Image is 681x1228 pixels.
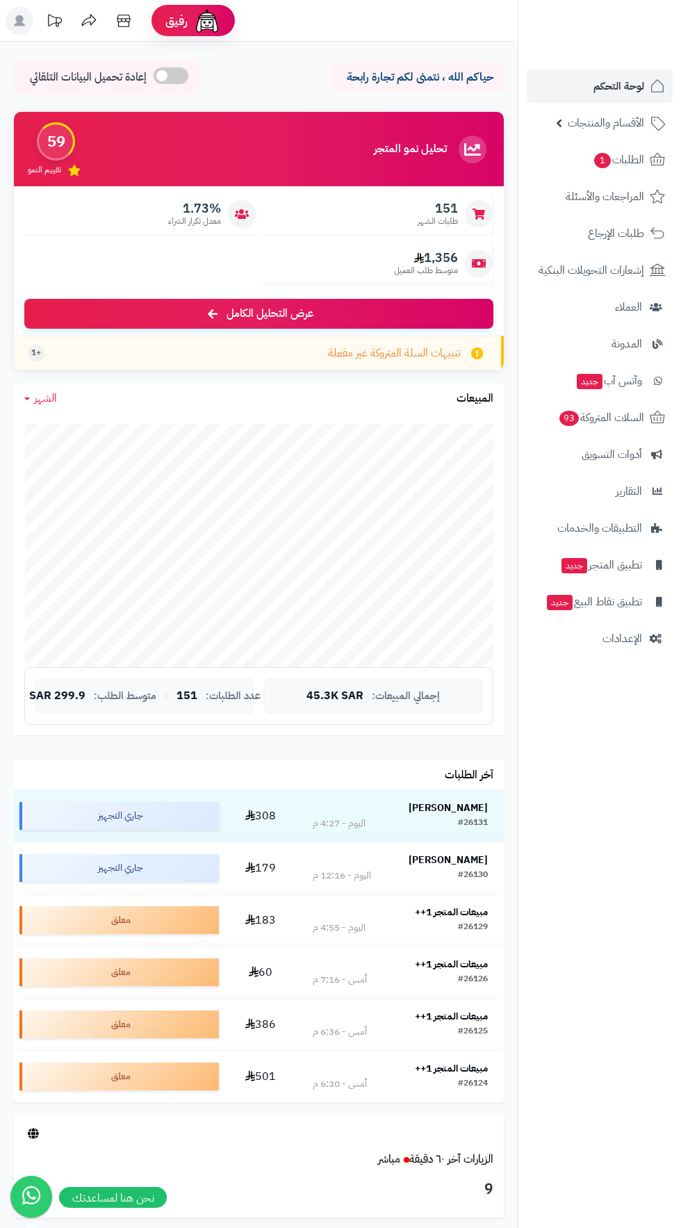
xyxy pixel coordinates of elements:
[306,690,363,703] span: 45.3K SAR
[559,411,579,426] span: 93
[418,215,458,227] span: طلبات الشهر
[340,69,493,85] p: حياكم الله ، نتمنى لكم تجارة رابحة
[34,390,57,407] span: الشهر
[561,558,587,573] span: جديد
[602,629,642,648] span: الإعدادات
[527,585,673,619] a: تطبيق نقاط البيعجديد
[168,215,221,227] span: معدل تكرار الشراء
[29,690,85,703] span: 299.9 SAR
[458,973,488,987] div: #26126
[586,38,668,67] img: logo-2.png
[527,254,673,287] a: إشعارات التحويلات البنكية
[418,201,458,216] span: 151
[409,853,488,867] strong: [PERSON_NAME]
[588,224,644,243] span: طلبات الإرجاع
[458,869,488,883] div: #26130
[577,374,602,389] span: جديد
[457,393,493,405] h3: المبيعات
[593,76,644,96] span: لوحة التحكم
[415,1009,488,1024] strong: مبيعات المتجر 1++
[94,690,156,702] span: متوسط الطلب:
[328,345,461,361] span: تنبيهات السلة المتروكة غير مفعلة
[378,1151,400,1168] small: مباشر
[594,153,611,168] span: 1
[527,475,673,508] a: التقارير
[313,1025,367,1039] div: أمس - 6:36 م
[24,1178,493,1202] h3: 9
[415,905,488,919] strong: مبيعات المتجر 1++
[168,201,221,216] span: 1.73%
[527,217,673,250] a: طلبات الإرجاع
[527,327,673,361] a: المدونة
[557,518,642,538] span: التطبيقات والخدمات
[458,1025,488,1039] div: #26125
[415,957,488,972] strong: مبيعات المتجر 1++
[527,401,673,434] a: السلات المتروكة93
[37,7,72,38] a: تحديثات المنصة
[527,622,673,655] a: الإعدادات
[409,801,488,815] strong: [PERSON_NAME]
[612,334,642,354] span: المدونة
[206,690,261,702] span: عدد الطلبات:
[313,1077,367,1091] div: أمس - 6:30 م
[527,364,673,398] a: وآتس آبجديد
[28,164,61,176] span: تقييم النمو
[582,445,642,464] span: أدوات التسويق
[374,143,447,156] h3: تحليل نمو المتجر
[224,999,296,1050] td: 386
[539,261,644,280] span: إشعارات التحويلات البنكية
[593,150,644,170] span: الطلبات
[313,973,367,987] div: أمس - 7:16 م
[24,299,493,329] a: عرض التحليل الكامل
[19,802,219,830] div: جاري التجهيز
[616,482,642,501] span: التقارير
[224,1051,296,1102] td: 501
[394,265,458,277] span: متوسط طلب العميل
[458,1077,488,1091] div: #26124
[177,690,197,703] span: 151
[19,906,219,934] div: معلق
[193,7,221,35] img: ai-face.png
[445,769,493,782] h3: آخر الطلبات
[378,1151,493,1168] a: الزيارات آخر ٦٠ دقيقةمباشر
[566,187,644,206] span: المراجعات والأسئلة
[458,921,488,935] div: #26129
[24,391,57,407] a: الشهر
[19,958,219,986] div: معلق
[527,290,673,324] a: العملاء
[224,790,296,842] td: 308
[560,555,642,575] span: تطبيق المتجر
[527,69,673,103] a: لوحة التحكم
[313,869,371,883] div: اليوم - 12:16 م
[527,511,673,545] a: التطبيقات والخدمات
[227,306,313,322] span: عرض التحليل الكامل
[165,691,168,701] span: |
[224,842,296,894] td: 179
[545,592,642,612] span: تطبيق نقاط البيع
[527,548,673,582] a: تطبيق المتجرجديد
[458,817,488,830] div: #26131
[568,113,644,133] span: الأقسام والمنتجات
[394,250,458,265] span: 1,356
[558,408,644,427] span: السلات المتروكة
[19,854,219,882] div: جاري التجهيز
[527,438,673,471] a: أدوات التسويق
[313,817,366,830] div: اليوم - 4:27 م
[547,595,573,610] span: جديد
[224,894,296,946] td: 183
[527,180,673,213] a: المراجعات والأسئلة
[19,1063,219,1090] div: معلق
[372,690,440,702] span: إجمالي المبيعات:
[527,143,673,177] a: الطلبات1
[615,297,642,317] span: العملاء
[415,1061,488,1076] strong: مبيعات المتجر 1++
[31,347,41,359] span: +1
[165,13,188,29] span: رفيق
[30,69,147,85] span: إعادة تحميل البيانات التلقائي
[19,1010,219,1038] div: معلق
[224,947,296,998] td: 60
[313,921,366,935] div: اليوم - 4:55 م
[575,371,642,391] span: وآتس آب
